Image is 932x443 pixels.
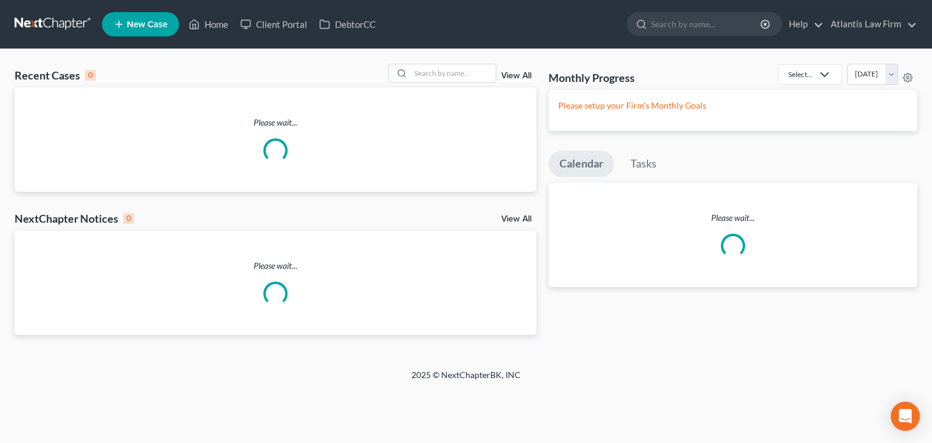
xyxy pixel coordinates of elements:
a: Tasks [620,150,667,177]
p: Please setup your Firm's Monthly Goals [558,100,908,112]
a: View All [501,215,532,223]
input: Search by name... [411,64,496,82]
p: Please wait... [15,260,536,272]
input: Search by name... [651,13,762,35]
div: 0 [85,70,96,81]
p: Please wait... [549,212,917,224]
p: Please wait... [15,117,536,129]
a: Home [183,13,234,35]
div: Open Intercom Messenger [891,402,920,431]
a: Calendar [549,150,614,177]
div: Recent Cases [15,68,96,83]
a: DebtorCC [313,13,382,35]
div: 2025 © NextChapterBK, INC [120,369,812,391]
div: NextChapter Notices [15,211,134,226]
a: Client Portal [234,13,313,35]
a: View All [501,72,532,80]
div: Select... [788,69,812,79]
div: 0 [123,213,134,224]
span: New Case [127,20,167,29]
a: Atlantis Law Firm [825,13,917,35]
a: Help [783,13,823,35]
h3: Monthly Progress [549,70,635,85]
